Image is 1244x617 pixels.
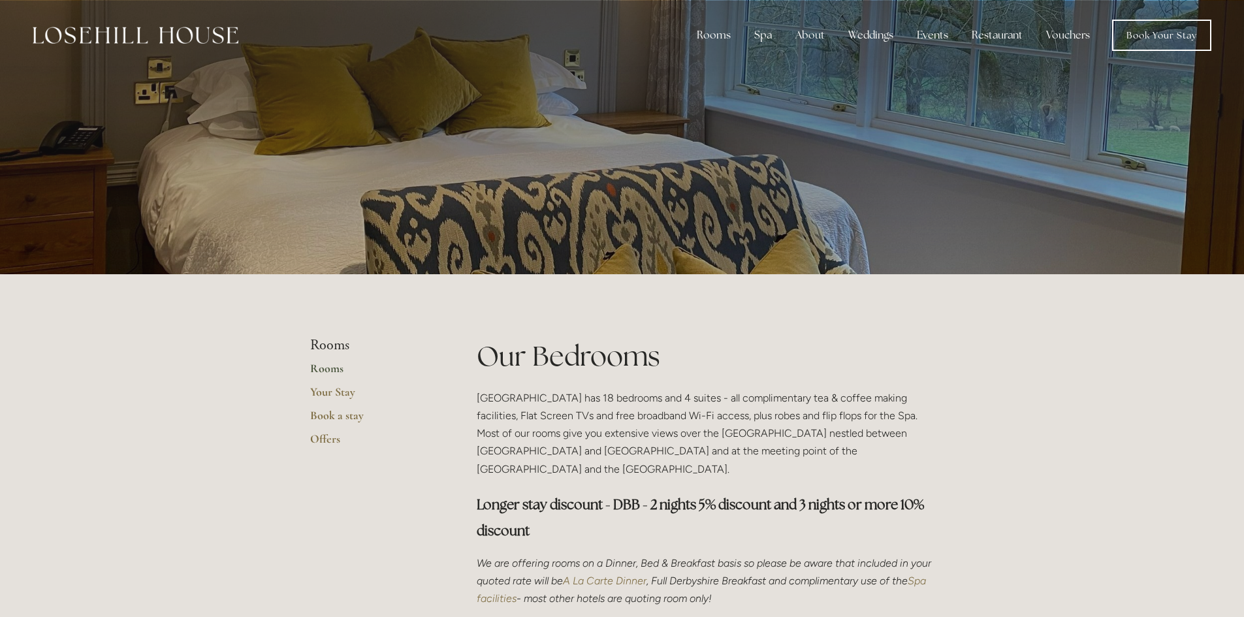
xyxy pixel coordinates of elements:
[310,337,435,354] li: Rooms
[785,22,835,48] div: About
[1112,20,1211,51] a: Book Your Stay
[310,408,435,432] a: Book a stay
[961,22,1033,48] div: Restaurant
[563,575,646,587] a: A La Carte Dinner
[744,22,782,48] div: Spa
[310,385,435,408] a: Your Stay
[477,496,927,539] strong: Longer stay discount - DBB - 2 nights 5% discount and 3 nights or more 10% discount
[310,432,435,455] a: Offers
[838,22,904,48] div: Weddings
[686,22,741,48] div: Rooms
[906,22,959,48] div: Events
[646,575,908,587] em: , Full Derbyshire Breakfast and complimentary use of the
[477,389,934,478] p: [GEOGRAPHIC_DATA] has 18 bedrooms and 4 suites - all complimentary tea & coffee making facilities...
[477,337,934,375] h1: Our Bedrooms
[310,361,435,385] a: Rooms
[1036,22,1100,48] a: Vouchers
[517,592,712,605] em: - most other hotels are quoting room only!
[33,27,238,44] img: Losehill House
[477,557,934,587] em: We are offering rooms on a Dinner, Bed & Breakfast basis so please be aware that included in your...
